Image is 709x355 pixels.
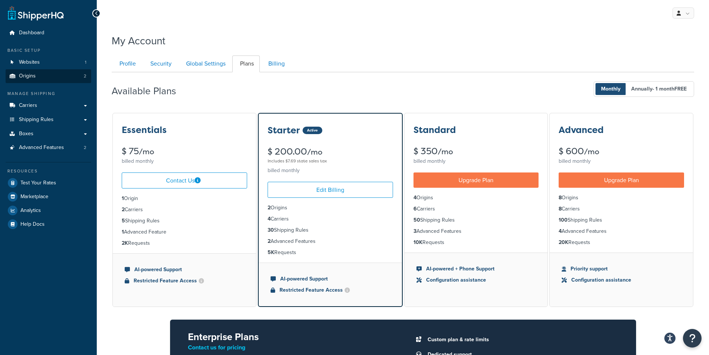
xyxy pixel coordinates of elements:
li: Restricted Feature Access [271,286,390,294]
a: Upgrade Plan [559,172,684,188]
li: Shipping Rules [413,216,539,224]
strong: 2 [268,237,271,245]
h1: My Account [112,34,165,48]
li: Custom plan & rate limits [424,335,618,345]
strong: 5 [122,217,125,225]
li: Requests [413,238,539,247]
li: Advanced Features [413,227,539,235]
div: $ 200.00 [268,147,393,165]
h2: Enterprise Plans [188,332,391,342]
span: - 1 month [652,85,687,93]
a: Help Docs [6,218,91,231]
li: Carriers [413,205,539,213]
li: Origins [6,69,91,83]
li: AI-powered Support [271,275,390,283]
a: Global Settings [178,56,231,72]
li: Origin [122,194,247,203]
a: Billing [261,56,291,72]
strong: 1 [122,194,124,202]
li: Shipping Rules [268,226,393,234]
span: 2 [84,73,86,79]
a: Plans [232,56,260,72]
li: Carriers [559,205,684,213]
strong: 4 [413,194,416,202]
strong: 50 [413,216,420,224]
h3: Advanced [559,125,604,135]
small: /mo [584,146,599,157]
li: Carriers [6,99,91,112]
span: Marketplace [20,194,48,200]
li: Carriers [122,206,247,214]
strong: 6 [413,205,417,213]
h3: Starter [268,126,300,135]
a: Contact Us [122,172,247,188]
span: Advanced Features [19,145,64,151]
li: Advanced Features [559,227,684,235]
li: Restricted Feature Access [125,277,244,285]
p: Contact us for pricing [188,342,391,353]
li: Advanced Features [268,237,393,245]
div: Includes $7.69 state sales tax [268,156,393,165]
a: Marketplace [6,190,91,203]
strong: 2K [122,239,128,247]
small: /mo [139,146,154,157]
a: Boxes [6,127,91,141]
span: Test Your Rates [20,180,56,186]
li: Priority support [562,265,681,273]
li: Configuration assistance [562,276,681,284]
strong: 10K [413,238,422,246]
span: Analytics [20,207,41,214]
li: Dashboard [6,26,91,40]
span: Help Docs [20,221,45,228]
span: Dashboard [19,30,44,36]
span: Monthly [595,83,626,95]
li: Origins [268,204,393,212]
span: Boxes [19,131,33,137]
li: Advanced Features [6,141,91,155]
a: Analytics [6,204,91,217]
strong: 1 [122,228,124,236]
div: Basic Setup [6,47,91,54]
h3: Essentials [122,125,167,135]
a: Advanced Features 2 [6,141,91,155]
div: Active [303,127,322,134]
li: AI-powered Support [125,266,244,274]
li: Configuration assistance [416,276,536,284]
strong: 3 [413,227,416,235]
li: AI-powered + Phone Support [416,265,536,273]
div: $ 350 [413,147,539,156]
div: $ 600 [559,147,684,156]
li: Requests [268,248,393,257]
div: Manage Shipping [6,91,91,97]
div: Resources [6,168,91,174]
span: Carriers [19,102,37,109]
small: /mo [307,147,322,157]
b: FREE [674,85,687,93]
strong: 100 [559,216,568,224]
li: Shipping Rules [559,216,684,224]
a: ShipperHQ Home [8,6,64,20]
span: 1 [85,59,86,66]
span: Websites [19,59,40,66]
li: Carriers [268,215,393,223]
h3: Standard [413,125,456,135]
strong: 4 [559,227,562,235]
li: Shipping Rules [122,217,247,225]
a: Profile [112,56,142,72]
div: billed monthly [559,156,684,167]
strong: 20K [559,238,568,246]
h2: Available Plans [112,86,187,96]
a: Shipping Rules [6,113,91,127]
small: /mo [438,146,453,157]
span: Annually [626,83,692,95]
button: Monthly Annually- 1 monthFREE [594,81,694,97]
div: billed monthly [268,165,393,176]
strong: 5K [268,248,274,256]
a: Origins 2 [6,69,91,83]
li: Advanced Feature [122,228,247,236]
a: Upgrade Plan [413,172,539,188]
